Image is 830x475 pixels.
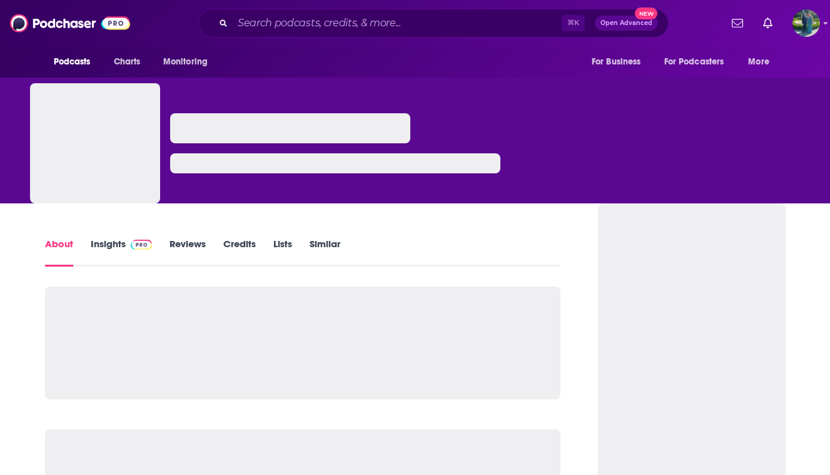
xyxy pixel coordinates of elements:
[10,11,130,35] img: Podchaser - Follow, Share and Rate Podcasts
[592,53,641,71] span: For Business
[106,50,148,74] a: Charts
[91,238,153,267] a: InsightsPodchaser Pro
[45,50,107,74] button: open menu
[154,50,224,74] button: open menu
[562,15,585,31] span: ⌘ K
[792,9,820,37] button: Show profile menu
[233,13,562,33] input: Search podcasts, credits, & more...
[758,13,777,34] a: Show notifications dropdown
[595,16,658,31] button: Open AdvancedNew
[310,238,340,267] a: Similar
[656,50,742,74] button: open menu
[583,50,657,74] button: open menu
[664,53,724,71] span: For Podcasters
[748,53,769,71] span: More
[163,53,208,71] span: Monitoring
[223,238,256,267] a: Credits
[54,53,91,71] span: Podcasts
[792,9,820,37] img: User Profile
[131,240,153,250] img: Podchaser Pro
[635,8,657,19] span: New
[600,20,652,26] span: Open Advanced
[198,9,669,38] div: Search podcasts, credits, & more...
[45,238,73,267] a: About
[273,238,292,267] a: Lists
[739,50,785,74] button: open menu
[114,53,141,71] span: Charts
[170,238,206,267] a: Reviews
[792,9,820,37] span: Logged in as MegBeccari
[727,13,748,34] a: Show notifications dropdown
